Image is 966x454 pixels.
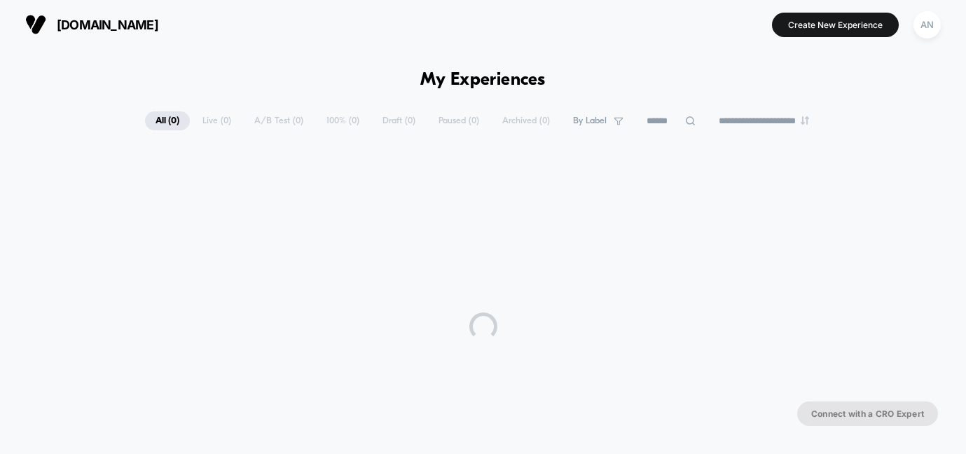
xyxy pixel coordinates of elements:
[772,13,899,37] button: Create New Experience
[801,116,809,125] img: end
[420,70,546,90] h1: My Experiences
[21,13,163,36] button: [DOMAIN_NAME]
[797,401,938,426] button: Connect with a CRO Expert
[57,18,158,32] span: [DOMAIN_NAME]
[913,11,941,39] div: AN
[909,11,945,39] button: AN
[25,14,46,35] img: Visually logo
[573,116,607,126] span: By Label
[145,111,190,130] span: All ( 0 )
